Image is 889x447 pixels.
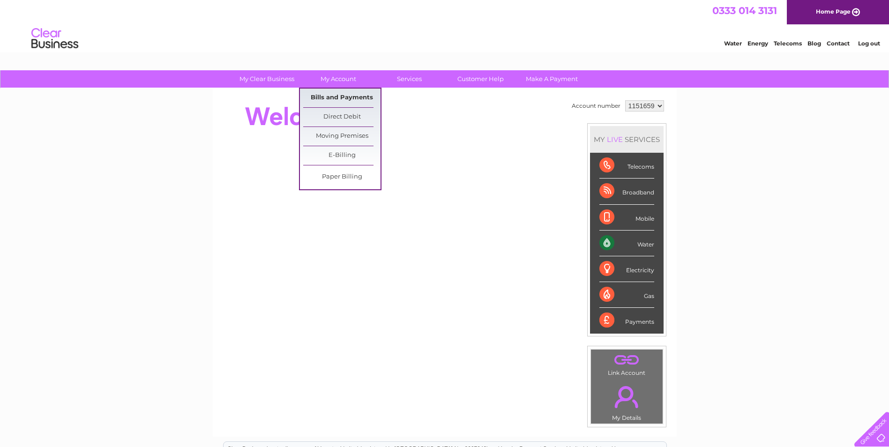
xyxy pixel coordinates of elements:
[599,231,654,256] div: Water
[599,153,654,179] div: Telecoms
[569,98,623,114] td: Account number
[303,127,381,146] a: Moving Premises
[593,380,660,413] a: .
[593,352,660,368] a: .
[303,89,381,107] a: Bills and Payments
[590,126,664,153] div: MY SERVICES
[590,378,663,424] td: My Details
[224,5,666,45] div: Clear Business is a trading name of Verastar Limited (registered in [GEOGRAPHIC_DATA] No. 3667643...
[228,70,306,88] a: My Clear Business
[303,108,381,127] a: Direct Debit
[442,70,519,88] a: Customer Help
[827,40,850,47] a: Contact
[371,70,448,88] a: Services
[807,40,821,47] a: Blog
[774,40,802,47] a: Telecoms
[599,205,654,231] div: Mobile
[590,349,663,379] td: Link Account
[712,5,777,16] a: 0333 014 3131
[303,168,381,186] a: Paper Billing
[724,40,742,47] a: Water
[513,70,590,88] a: Make A Payment
[599,308,654,333] div: Payments
[858,40,880,47] a: Log out
[605,135,625,144] div: LIVE
[599,179,654,204] div: Broadband
[747,40,768,47] a: Energy
[599,282,654,308] div: Gas
[299,70,377,88] a: My Account
[31,24,79,53] img: logo.png
[303,146,381,165] a: E-Billing
[599,256,654,282] div: Electricity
